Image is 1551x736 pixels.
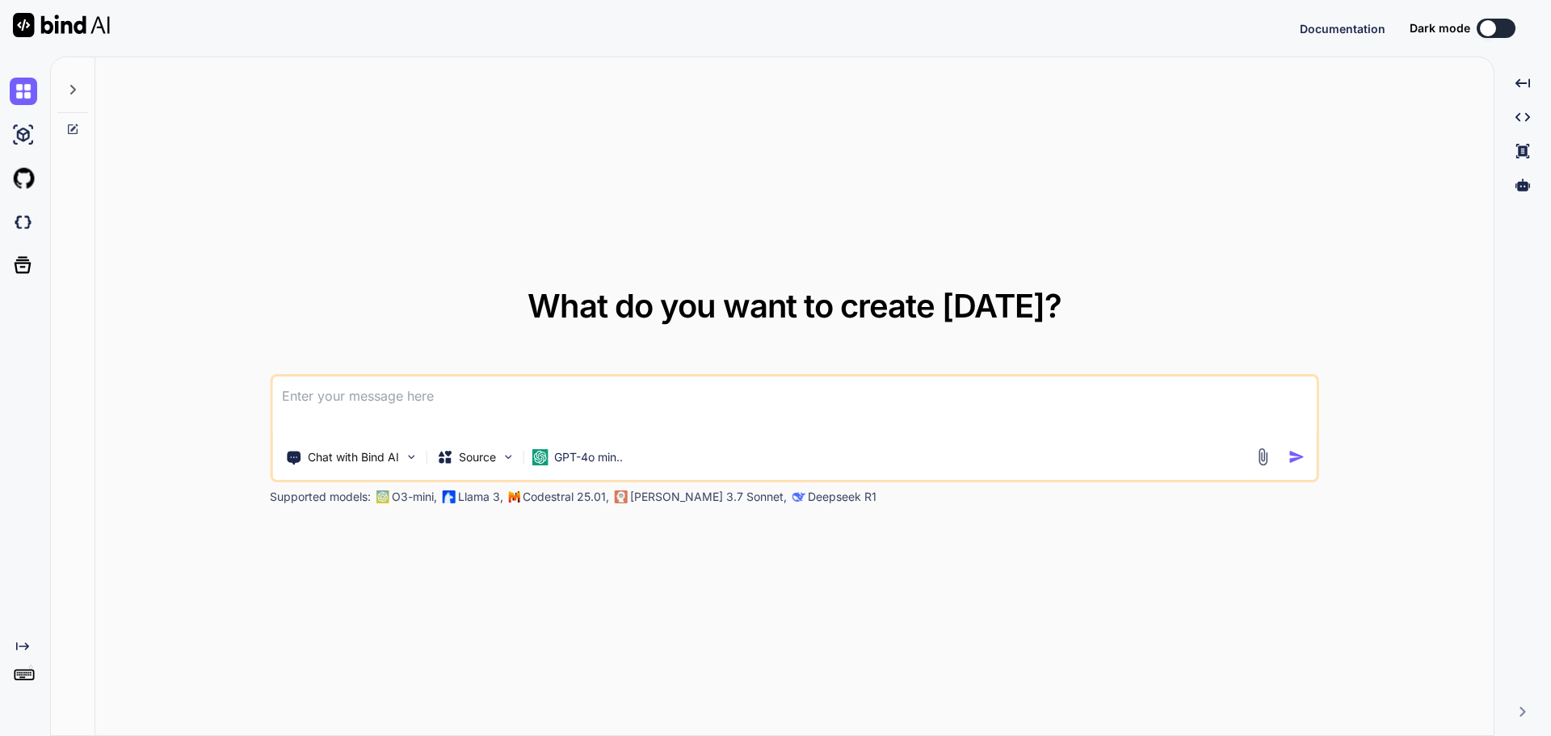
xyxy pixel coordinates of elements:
[508,491,519,503] img: Mistral-AI
[270,489,371,505] p: Supported models:
[808,489,876,505] p: Deepseek R1
[528,286,1061,326] span: What do you want to create [DATE]?
[1254,448,1272,466] img: attachment
[10,208,37,236] img: darkCloudIdeIcon
[523,489,609,505] p: Codestral 25.01,
[13,13,110,37] img: Bind AI
[792,490,805,503] img: claude
[392,489,437,505] p: O3-mini,
[10,121,37,149] img: ai-studio
[10,78,37,105] img: chat
[376,490,389,503] img: GPT-4
[10,165,37,192] img: githubLight
[630,489,787,505] p: [PERSON_NAME] 3.7 Sonnet,
[554,449,623,465] p: GPT-4o min..
[501,450,515,464] img: Pick Models
[459,449,496,465] p: Source
[442,490,455,503] img: Llama2
[1288,448,1305,465] img: icon
[614,490,627,503] img: claude
[1300,20,1385,37] button: Documentation
[458,489,503,505] p: Llama 3,
[532,449,548,465] img: GPT-4o mini
[404,450,418,464] img: Pick Tools
[1300,22,1385,36] span: Documentation
[308,449,399,465] p: Chat with Bind AI
[1410,20,1470,36] span: Dark mode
